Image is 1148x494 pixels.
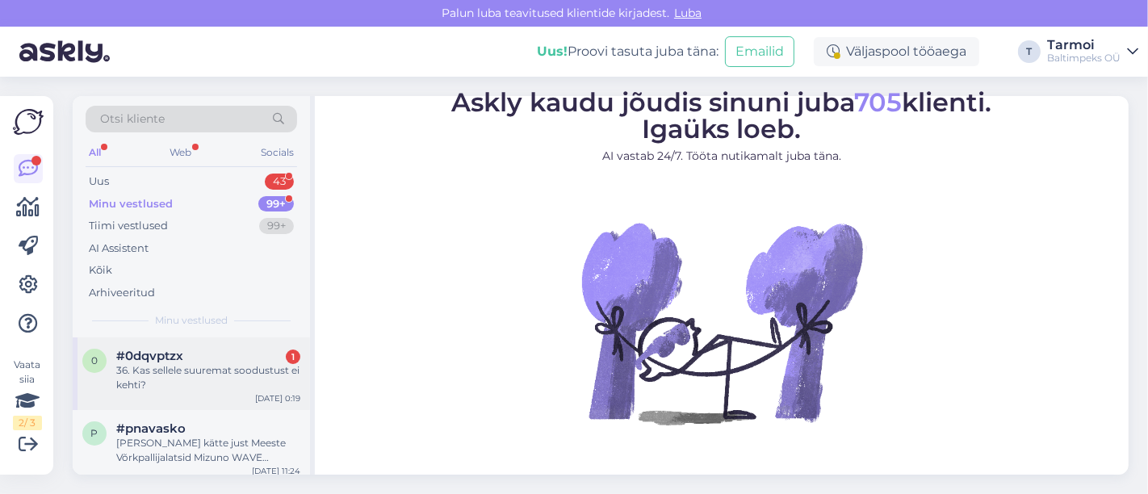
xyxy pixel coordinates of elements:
div: T [1018,40,1041,63]
div: Web [167,142,195,163]
div: Proovi tasuta juba täna: [537,42,719,61]
div: 43 [265,174,294,190]
img: Askly Logo [13,109,44,135]
div: [DATE] 11:24 [252,465,300,477]
div: 36. Kas sellele suuremat soodustust ei kehti? [116,363,300,392]
span: Luba [669,6,706,20]
div: Uus [89,174,109,190]
button: Emailid [725,36,794,67]
b: Uus! [537,44,568,59]
div: [PERSON_NAME] kätte just Meeste Võrkpallijalatsid Mizuno WAVE MOMENTUM PRO MID (U) valge/must nr ... [116,436,300,465]
span: #0dqvptzx [116,349,183,363]
div: All [86,142,104,163]
span: #pnavasko [116,421,186,436]
div: Minu vestlused [89,196,173,212]
span: Otsi kliente [100,111,165,128]
div: [DATE] 0:19 [255,392,300,404]
div: 2 / 3 [13,416,42,430]
div: Väljaspool tööaega [814,37,979,66]
div: 99+ [258,196,294,212]
div: Socials [258,142,297,163]
div: Kõik [89,262,112,278]
span: 705 [855,86,903,118]
span: p [91,427,98,439]
span: 0 [91,354,98,366]
span: Askly kaudu jõudis sinuni juba klienti. Igaüks loeb. [452,86,992,144]
img: No Chat active [576,178,867,468]
div: Vaata siia [13,358,42,430]
span: Minu vestlused [155,313,228,328]
div: Baltimpeks OÜ [1047,52,1121,65]
div: Tiimi vestlused [89,218,168,234]
p: AI vastab 24/7. Tööta nutikamalt juba täna. [452,148,992,165]
div: Tarmoi [1047,39,1121,52]
div: Arhiveeritud [89,285,155,301]
a: TarmoiBaltimpeks OÜ [1047,39,1138,65]
div: 1 [286,350,300,364]
div: 99+ [259,218,294,234]
div: AI Assistent [89,241,149,257]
